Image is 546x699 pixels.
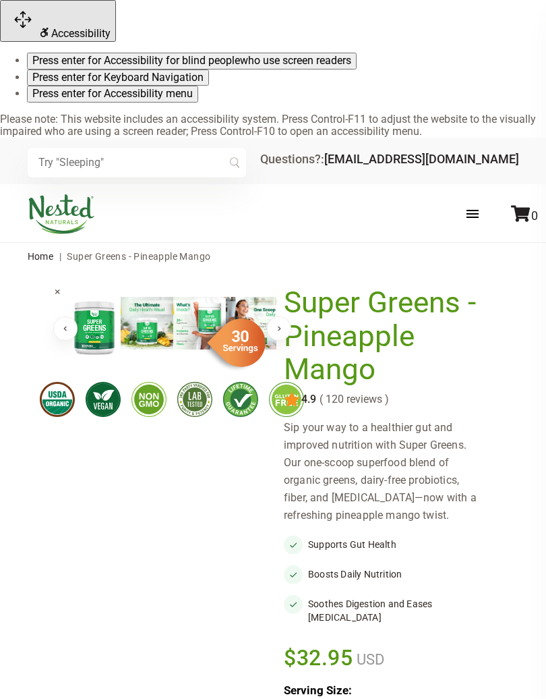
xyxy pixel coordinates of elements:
li: Soothes Digestion and Eases [MEDICAL_DATA] [284,594,492,627]
img: vegan [86,382,121,417]
img: star.svg [284,392,300,408]
button: Press enter for Accessibility menu [27,86,198,102]
span: Accessibility [51,27,111,40]
div: Questions?: [260,153,519,165]
span: who use screen readers [240,54,351,67]
span: $32.95 [284,643,353,673]
a: Home [28,251,54,262]
button: Press enter for Keyboard Navigation [27,69,209,86]
img: Super Greens - Pineapple Mango [121,297,173,349]
span: × [55,285,61,298]
img: lifetimeguarantee [223,382,258,417]
span: ( 120 reviews ) [316,393,389,406]
button: Previous [53,316,78,341]
div: Sip your way to a healthier gut and improved nutrition with Super Greens. Our one-scoop superfood... [284,419,492,524]
img: sg-servings-30.png [198,314,266,372]
a: [EMAIL_ADDRESS][DOMAIN_NAME] [324,152,519,166]
span: 4.9 [300,393,316,406]
b: Serving Size: [284,683,352,697]
img: usdaorganic [40,382,75,417]
h1: Super Greens - Pineapple Mango [284,286,485,387]
img: gmofree [131,382,166,417]
img: glutenfree [269,382,304,417]
a: 0 [511,208,538,223]
input: Try "Sleeping" [28,148,246,177]
li: Supports Gut Health [284,535,492,554]
img: Super Greens - Pineapple Mango [226,297,278,349]
li: Boosts Daily Nutrition [284,565,492,584]
button: Next [267,316,291,341]
img: thirdpartytested [177,382,212,417]
span: | [56,251,65,262]
button: Press enter for Accessibility for blind peoplewho use screen readers [27,53,357,69]
span: 0 [531,208,538,223]
img: Super Greens - Pineapple Mango [173,297,226,349]
span: Super Greens - Pineapple Mango [67,251,210,262]
img: Super Greens - Pineapple Mango [68,297,121,358]
span: USD [353,651,384,668]
img: Nested Naturals [28,194,95,234]
nav: breadcrumbs [28,243,519,270]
